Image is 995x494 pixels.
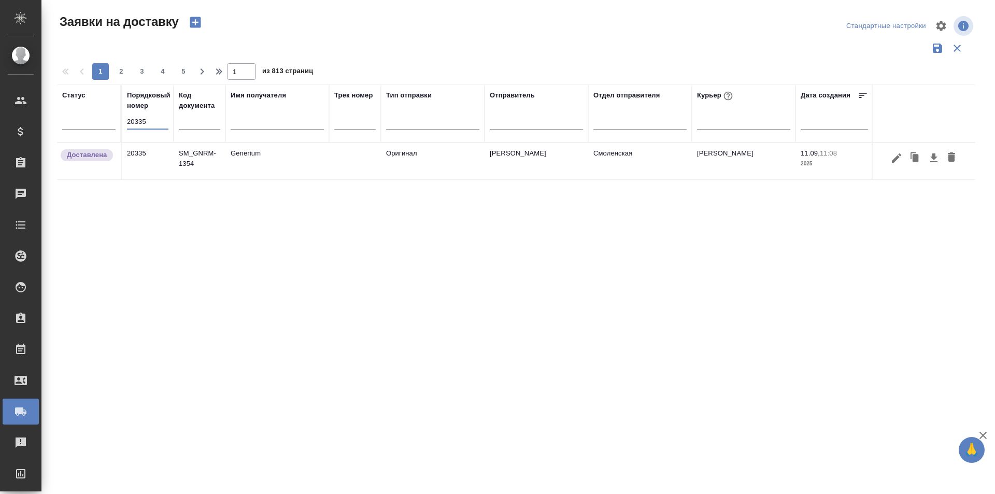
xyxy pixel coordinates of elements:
button: Клонировать [905,148,925,168]
button: 3 [134,63,150,80]
p: Доставлена [67,150,107,160]
button: 5 [175,63,192,80]
div: Код документа [179,90,220,111]
span: 2 [113,66,130,77]
p: 11.09, [801,149,820,157]
div: Курьер [697,89,735,103]
td: [PERSON_NAME] [692,143,795,179]
td: Generium [225,143,329,179]
div: Отправитель [490,90,535,101]
div: split button [844,18,929,34]
div: Статус [62,90,86,101]
span: Посмотреть информацию [954,16,975,36]
button: Удалить [943,148,960,168]
td: [PERSON_NAME] [485,143,588,179]
span: Заявки на доставку [57,13,179,30]
div: Дата создания [801,90,850,101]
span: Настроить таблицу [929,13,954,38]
span: из 813 страниц [262,65,313,80]
td: Оригинал [381,143,485,179]
div: Отдел отправителя [593,90,660,101]
button: Редактировать [888,148,905,168]
button: 🙏 [959,437,985,463]
div: Порядковый номер [127,90,170,111]
p: 2025 [801,159,868,169]
div: Трек номер [334,90,373,101]
button: 2 [113,63,130,80]
span: 🙏 [963,439,980,461]
p: 11:08 [820,149,837,157]
td: 20335 [122,143,174,179]
button: Сбросить фильтры [947,38,967,58]
td: SM_GNRM-1354 [174,143,225,179]
button: При выборе курьера статус заявки автоматически поменяется на «Принята» [721,89,735,103]
div: Документы доставлены, фактическая дата доставки проставиться автоматически [60,148,116,162]
button: Скачать [925,148,943,168]
div: Тип отправки [386,90,432,101]
button: 4 [154,63,171,80]
button: Сохранить фильтры [928,38,947,58]
button: Создать [183,13,208,31]
div: Имя получателя [231,90,286,101]
span: 3 [134,66,150,77]
span: 5 [175,66,192,77]
td: Смоленская [588,143,692,179]
span: 4 [154,66,171,77]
